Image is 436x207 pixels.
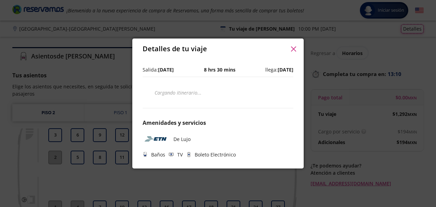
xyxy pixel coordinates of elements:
[177,151,183,158] p: TV
[396,167,429,200] iframe: Messagebird Livechat Widget
[265,66,293,73] p: llega:
[143,119,293,127] p: Amenidades y servicios
[143,44,207,54] p: Detalles de tu viaje
[143,66,174,73] p: Salida:
[204,66,235,73] p: 8 hrs 30 mins
[195,151,236,158] p: Boleto Electrónico
[278,66,293,73] b: [DATE]
[151,151,165,158] p: Baños
[155,89,202,96] em: Cargando itinerario ...
[158,66,174,73] b: [DATE]
[173,135,191,143] p: De Lujo
[143,134,170,144] img: ETN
